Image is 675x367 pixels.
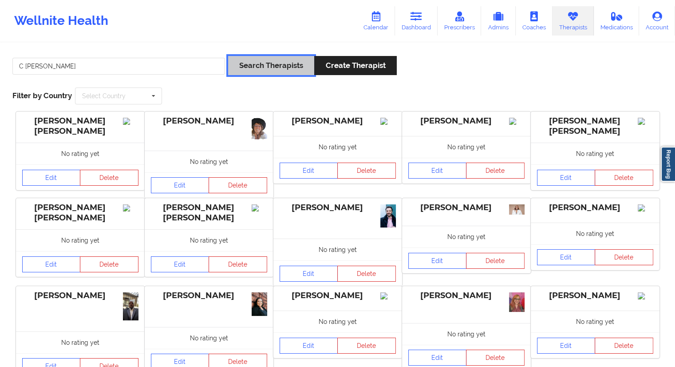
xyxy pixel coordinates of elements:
[639,6,675,36] a: Account
[123,204,138,211] img: Image%2Fplaceholer-image.png
[22,170,81,186] a: Edit
[537,203,653,213] div: [PERSON_NAME]
[337,163,396,179] button: Delete
[531,223,659,244] div: No rating yet
[408,116,525,126] div: [PERSON_NAME]
[402,136,531,158] div: No rating yet
[209,256,267,272] button: Delete
[466,350,525,366] button: Delete
[151,203,267,223] div: [PERSON_NAME] [PERSON_NAME]
[537,116,653,136] div: [PERSON_NAME] [PERSON_NAME]
[80,170,138,186] button: Delete
[509,118,525,125] img: Image%2Fplaceholer-image.png
[280,338,338,354] a: Edit
[280,266,338,282] a: Edit
[273,136,402,158] div: No rating yet
[408,253,467,269] a: Edit
[123,118,138,125] img: Image%2Fplaceholer-image.png
[12,91,72,100] span: Filter by Country
[638,292,653,299] img: Image%2Fplaceholer-image.png
[537,249,596,265] a: Edit
[357,6,395,36] a: Calendar
[638,204,653,211] img: Image%2Fplaceholer-image.png
[380,118,396,125] img: Image%2Fplaceholer-image.png
[661,147,675,182] a: Report Bug
[537,170,596,186] a: Edit
[252,118,267,140] img: b1c200f1-121e-460c-827f-4335d16ec17e_1000076527.png
[12,58,225,75] input: Search Keywords
[481,6,516,36] a: Admins
[408,291,525,301] div: [PERSON_NAME]
[337,266,396,282] button: Delete
[594,6,639,36] a: Medications
[280,291,396,301] div: [PERSON_NAME]
[82,93,126,99] div: Select Country
[145,229,273,251] div: No rating yet
[252,204,267,211] img: Image%2Fplaceholer-image.png
[151,116,267,126] div: [PERSON_NAME]
[145,151,273,172] div: No rating yet
[395,6,438,36] a: Dashboard
[537,291,653,301] div: [PERSON_NAME]
[466,163,525,179] button: Delete
[280,203,396,213] div: [PERSON_NAME]
[16,143,145,164] div: No rating yet
[337,338,396,354] button: Delete
[531,143,659,164] div: No rating yet
[408,163,467,179] a: Edit
[408,203,525,213] div: [PERSON_NAME]
[151,256,209,272] a: Edit
[280,116,396,126] div: [PERSON_NAME]
[531,311,659,332] div: No rating yet
[509,292,525,311] img: 736d1928-0c43-4548-950f-5f78ce681069_1000009167.jpg
[595,249,653,265] button: Delete
[273,311,402,332] div: No rating yet
[402,226,531,247] div: No rating yet
[145,327,273,349] div: No rating yet
[595,170,653,186] button: Delete
[509,204,525,215] img: 6862f828-a471-4db2-97df-9626b95d9cdc_RWJ03827_(1).jpg
[209,177,267,193] button: Delete
[80,256,138,272] button: Delete
[537,338,596,354] a: Edit
[22,291,138,301] div: [PERSON_NAME]
[553,6,594,36] a: Therapists
[228,56,314,75] button: Search Therapists
[22,203,138,223] div: [PERSON_NAME] [PERSON_NAME]
[466,253,525,269] button: Delete
[402,323,531,345] div: No rating yet
[438,6,482,36] a: Prescribers
[22,256,81,272] a: Edit
[595,338,653,354] button: Delete
[16,229,145,251] div: No rating yet
[123,292,138,320] img: e36cbccc-98cb-4757-b0d1-04f2ab3e38aa_466B2C95-F54D-455D-B733-DCD3041CE473.JPG
[151,177,209,193] a: Edit
[638,118,653,125] img: Image%2Fplaceholer-image.png
[380,204,396,228] img: c62ffc01-112a-45f9-9656-ef8d9545bdf1__MG_0114.jpg
[252,292,267,316] img: 1d4329e3-7c27-4b66-a7a3-7deb015c5eb2_10-IMG_6592.jpg
[22,116,138,136] div: [PERSON_NAME] [PERSON_NAME]
[151,291,267,301] div: [PERSON_NAME]
[280,163,338,179] a: Edit
[516,6,553,36] a: Coaches
[273,239,402,260] div: No rating yet
[380,292,396,299] img: Image%2Fplaceholer-image.png
[16,331,145,353] div: No rating yet
[314,56,396,75] button: Create Therapist
[408,350,467,366] a: Edit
